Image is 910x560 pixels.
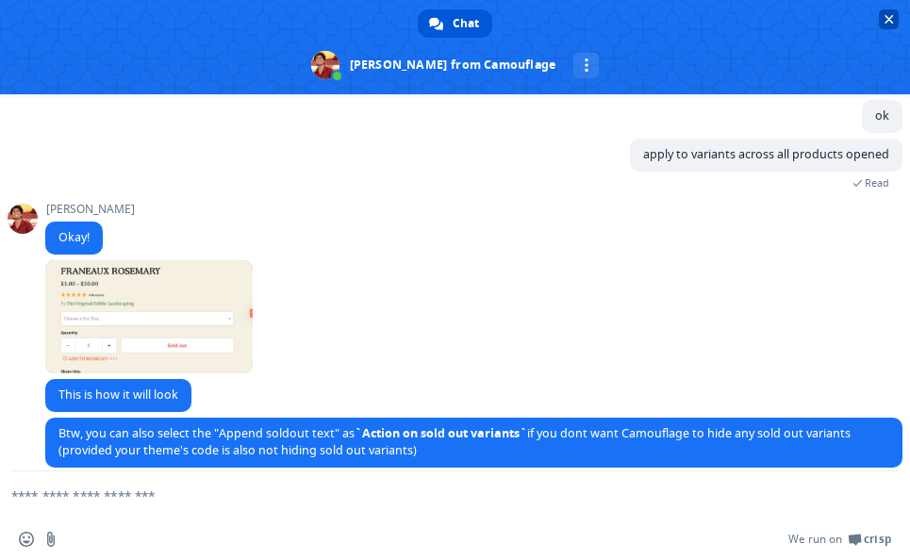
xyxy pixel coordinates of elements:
[355,425,527,441] span: `Action on sold out variants`
[43,532,58,547] span: Send a file
[58,229,90,245] span: Okay!
[58,387,178,403] span: This is how it will look
[19,532,34,547] span: Insert an emoji
[58,425,851,458] span: Btw, you can also select the "Append soldout text" as if you dont want Camouflage to hide any sol...
[879,9,899,29] span: Close chat
[643,146,889,162] span: apply to variants across all products opened
[45,203,135,216] span: [PERSON_NAME]
[864,532,891,547] span: Crisp
[875,107,889,124] span: ok
[418,9,492,38] a: Chat
[11,471,853,519] textarea: Compose your message...
[788,532,842,547] span: We run on
[788,532,891,547] a: We run onCrisp
[865,176,889,189] span: Read
[453,9,479,38] span: Chat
